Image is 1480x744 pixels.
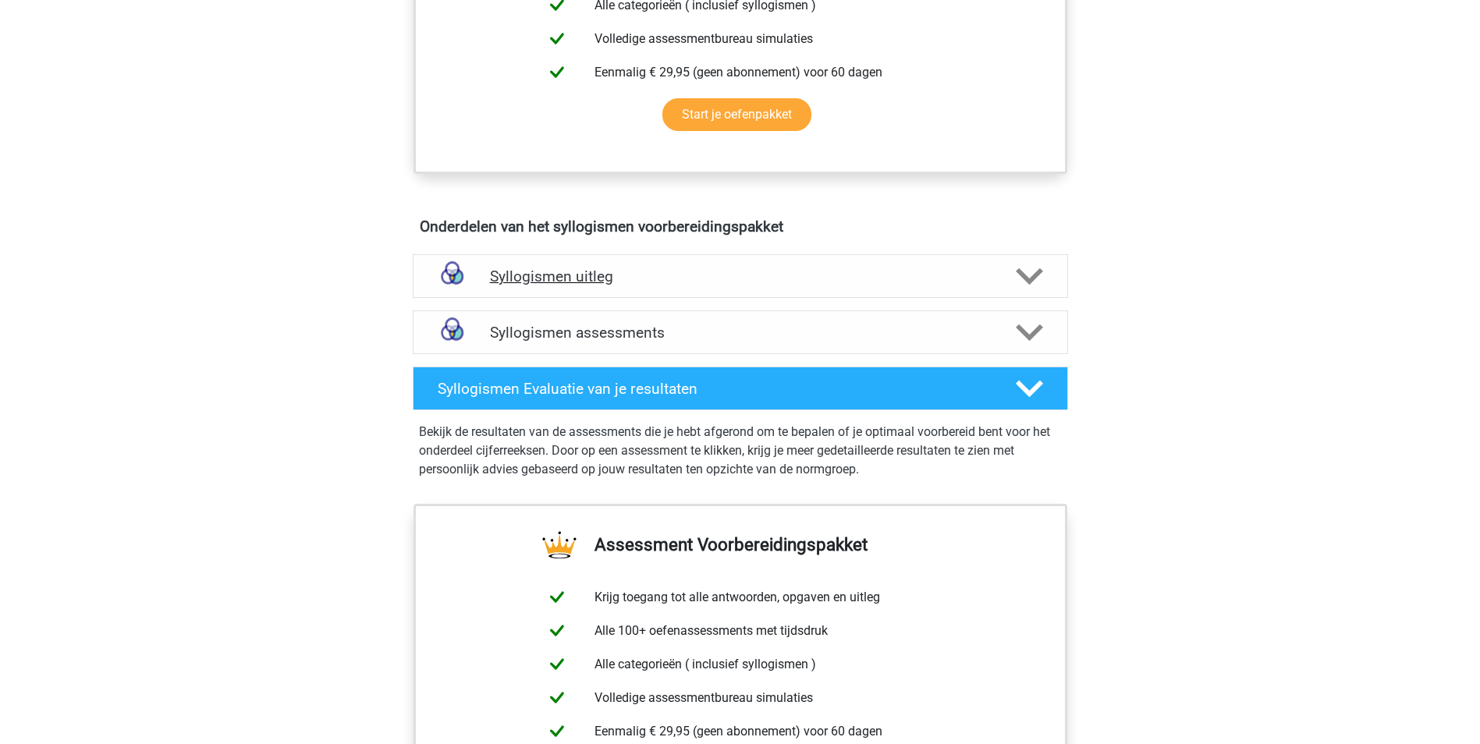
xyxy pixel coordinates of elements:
h4: Syllogismen uitleg [490,267,991,285]
h4: Syllogismen assessments [490,324,991,342]
a: Start je oefenpakket [662,98,811,131]
img: syllogismen assessments [432,313,472,353]
h4: Syllogismen Evaluatie van je resultaten [438,380,991,398]
a: assessments Syllogismen assessments [406,310,1074,354]
h4: Onderdelen van het syllogismen voorbereidingspakket [420,218,1061,236]
a: Syllogismen Evaluatie van je resultaten [406,367,1074,410]
p: Bekijk de resultaten van de assessments die je hebt afgerond om te bepalen of je optimaal voorber... [419,423,1062,479]
a: uitleg Syllogismen uitleg [406,254,1074,298]
img: syllogismen uitleg [432,257,472,296]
